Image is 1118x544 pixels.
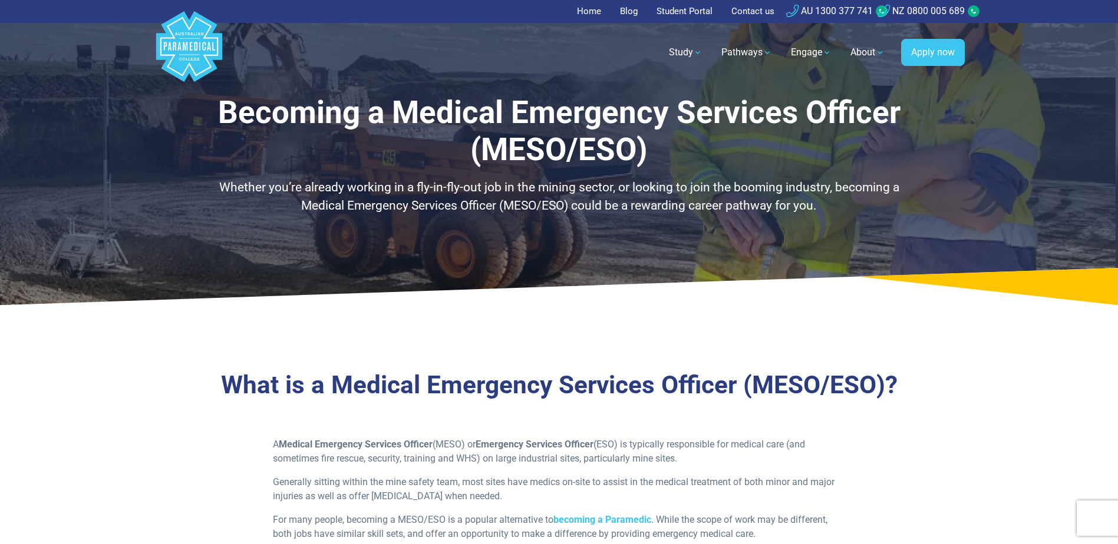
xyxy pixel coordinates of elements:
[215,178,904,215] p: Whether you’re already working in a fly-in-fly-out job in the mining sector, or looking to join t...
[476,439,593,450] strong: Emergency Services Officer
[553,514,651,525] a: becoming a Paramedic
[714,36,779,69] a: Pathways
[154,23,225,82] a: Australian Paramedical College
[273,475,845,503] p: Generally sitting within the mine safety team, most sites have medics on-site to assist in the me...
[273,513,845,541] p: For many people, becoming a MESO/ESO is a popular alternative to . While the scope of work may be...
[273,437,845,466] p: A (MESO) or (ESO) is typically responsible for medical care (and sometimes fire rescue, security,...
[662,36,710,69] a: Study
[878,5,965,16] a: NZ 0800 005 689
[784,36,839,69] a: Engage
[901,39,965,66] a: Apply now
[843,36,892,69] a: About
[279,439,433,450] strong: Medical Emergency Services Officer
[215,370,904,400] h3: What is a Medical Emergency Services Officer (MESO/ESO)?
[215,94,904,169] h1: Becoming a Medical Emergency Services Officer (MESO/ESO)
[786,5,873,16] a: AU 1300 377 741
